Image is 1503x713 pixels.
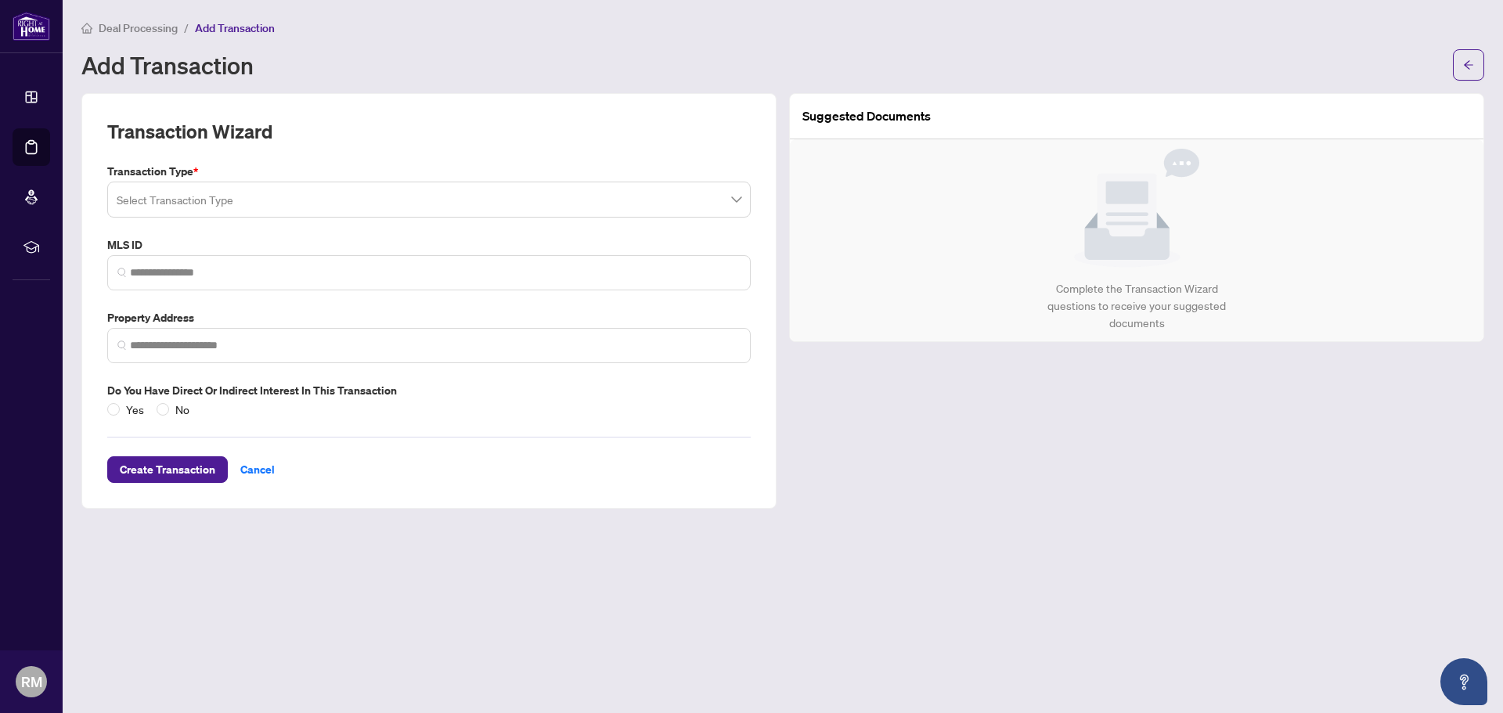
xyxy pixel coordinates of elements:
[184,19,189,37] li: /
[195,21,275,35] span: Add Transaction
[117,340,127,350] img: search_icon
[21,671,42,693] span: RM
[107,236,751,254] label: MLS ID
[1031,280,1243,332] div: Complete the Transaction Wizard questions to receive your suggested documents
[81,23,92,34] span: home
[1074,149,1199,268] img: Null State Icon
[107,119,272,144] h2: Transaction Wizard
[802,106,931,126] article: Suggested Documents
[1463,59,1474,70] span: arrow-left
[169,401,196,418] span: No
[120,401,150,418] span: Yes
[107,309,751,326] label: Property Address
[13,12,50,41] img: logo
[99,21,178,35] span: Deal Processing
[107,163,751,180] label: Transaction Type
[117,268,127,277] img: search_icon
[107,456,228,483] button: Create Transaction
[120,457,215,482] span: Create Transaction
[107,382,751,399] label: Do you have direct or indirect interest in this transaction
[1440,658,1487,705] button: Open asap
[81,52,254,77] h1: Add Transaction
[240,457,275,482] span: Cancel
[228,456,287,483] button: Cancel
